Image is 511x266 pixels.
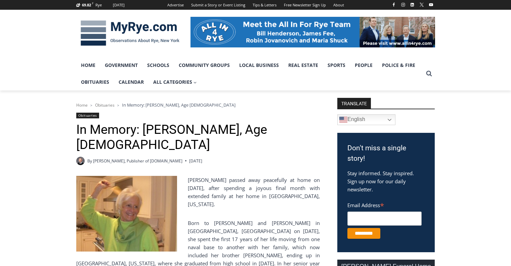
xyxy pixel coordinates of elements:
[90,103,92,108] span: >
[92,1,93,5] span: F
[76,57,100,74] a: Home
[347,143,425,164] h3: Don't miss a single story!
[93,158,182,164] a: [PERSON_NAME], Publisher of [DOMAIN_NAME]
[76,57,423,91] nav: Primary Navigation
[423,68,435,80] button: View Search Form
[117,103,119,108] span: >
[339,116,347,124] img: en
[377,57,420,74] a: Police & Fire
[190,17,435,47] img: All in for Rye
[95,2,102,8] div: Rye
[284,57,323,74] a: Real Estate
[100,57,142,74] a: Government
[76,176,320,208] p: [PERSON_NAME] passed away peacefully at home on [DATE], after spending a joyous final month with ...
[418,1,426,9] a: X
[76,122,320,153] h1: In Memory: [PERSON_NAME], Age [DEMOGRAPHIC_DATA]
[76,74,114,90] a: Obituaries
[408,1,416,9] a: Linkedin
[76,176,177,252] img: Obituary - Barbara defrondeville
[76,157,85,165] a: Author image
[337,98,371,109] strong: TRANSLATE
[113,2,125,8] div: [DATE]
[76,102,320,108] nav: Breadcrumbs
[323,57,350,74] a: Sports
[76,102,88,108] a: Home
[76,16,184,51] img: MyRye.com
[347,169,425,193] p: Stay informed. Stay inspired. Sign up now for our daily newsletter.
[87,158,92,164] span: By
[122,102,236,108] span: In Memory: [PERSON_NAME], Age [DEMOGRAPHIC_DATA]
[148,74,202,90] a: All Categories
[95,102,115,108] a: Obituaries
[347,198,422,211] label: Email Address
[235,57,284,74] a: Local Business
[399,1,407,9] a: Instagram
[427,1,435,9] a: YouTube
[114,74,148,90] a: Calendar
[174,57,235,74] a: Community Groups
[76,113,99,118] a: Obituaries
[153,78,197,86] span: All Categories
[189,158,202,164] time: [DATE]
[390,1,398,9] a: Facebook
[82,2,91,7] span: 69.82
[142,57,174,74] a: Schools
[337,114,395,125] a: English
[350,57,377,74] a: People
